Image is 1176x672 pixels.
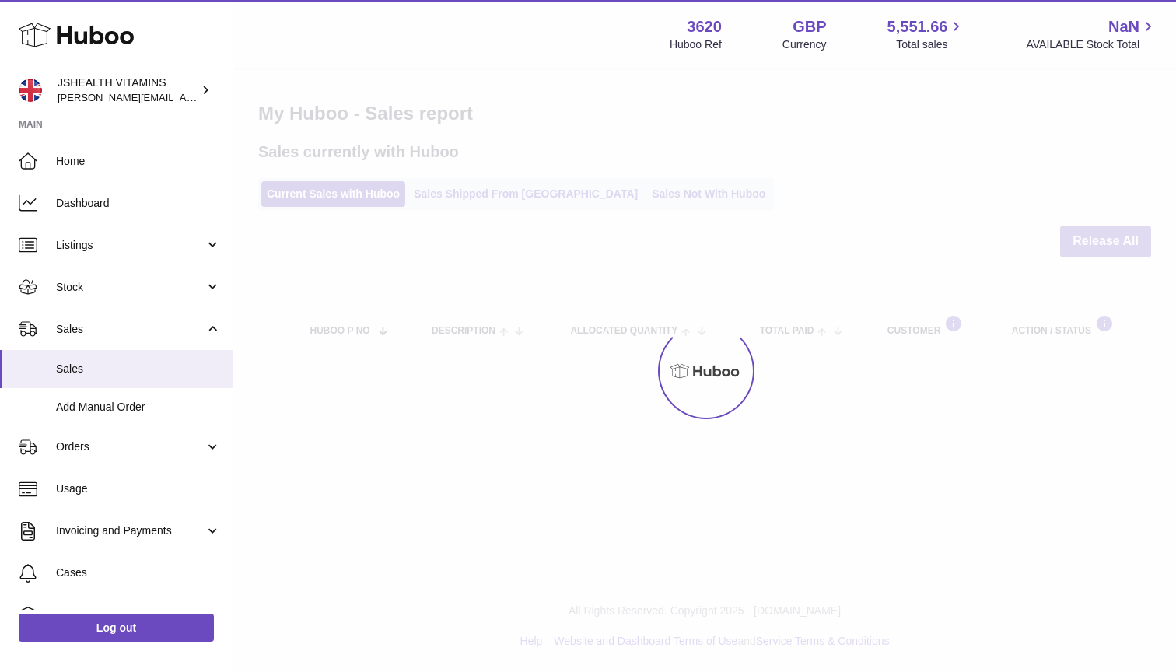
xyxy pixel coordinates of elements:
strong: GBP [793,16,826,37]
span: Home [56,154,221,169]
div: JSHEALTH VITAMINS [58,75,198,105]
span: 5,551.66 [887,16,948,37]
span: Sales [56,322,205,337]
span: Channels [56,607,221,622]
span: Total sales [896,37,965,52]
strong: 3620 [687,16,722,37]
span: Cases [56,565,221,580]
span: Add Manual Order [56,400,221,415]
span: Sales [56,362,221,376]
span: Invoicing and Payments [56,523,205,538]
span: Listings [56,238,205,253]
span: Dashboard [56,196,221,211]
span: Stock [56,280,205,295]
span: NaN [1108,16,1139,37]
span: Usage [56,481,221,496]
span: AVAILABLE Stock Total [1026,37,1157,52]
span: [PERSON_NAME][EMAIL_ADDRESS][DOMAIN_NAME] [58,91,312,103]
a: Log out [19,614,214,642]
div: Huboo Ref [670,37,722,52]
span: Orders [56,439,205,454]
img: francesca@jshealthvitamins.com [19,79,42,102]
div: Currency [782,37,827,52]
a: 5,551.66 Total sales [887,16,966,52]
a: NaN AVAILABLE Stock Total [1026,16,1157,52]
